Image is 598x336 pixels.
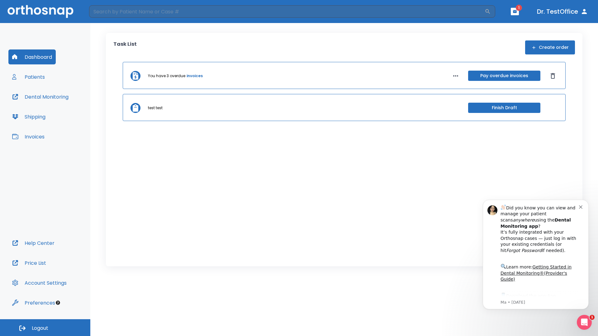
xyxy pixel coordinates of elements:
[473,190,598,319] iframe: Intercom notifications message
[106,13,111,18] button: Dismiss notification
[8,236,58,250] button: Help Center
[8,49,56,64] button: Dashboard
[590,315,595,320] span: 1
[468,71,540,81] button: Pay overdue invoices
[525,40,575,54] button: Create order
[187,73,203,79] a: invoices
[577,315,592,330] iframe: Intercom live chat
[148,73,185,79] p: You have 3 overdue
[55,300,61,306] div: Tooltip anchor
[8,295,59,310] button: Preferences
[89,5,485,18] input: Search by Patient Name or Case #
[8,255,50,270] button: Price List
[27,101,106,133] div: Download the app: | ​ Let us know if you need help getting started!
[468,103,540,113] button: Finish Draft
[7,5,74,18] img: Orthosnap
[8,275,70,290] button: Account Settings
[534,6,591,17] button: Dr. TestOffice
[548,71,558,81] button: Dismiss
[8,129,48,144] button: Invoices
[8,89,72,104] button: Dental Monitoring
[113,40,137,54] p: Task List
[32,325,48,332] span: Logout
[27,103,83,114] a: App Store
[148,105,163,111] p: test test
[27,109,106,115] p: Message from Ma, sent 1w ago
[8,109,49,124] button: Shipping
[516,5,522,11] span: 1
[8,69,49,84] button: Patients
